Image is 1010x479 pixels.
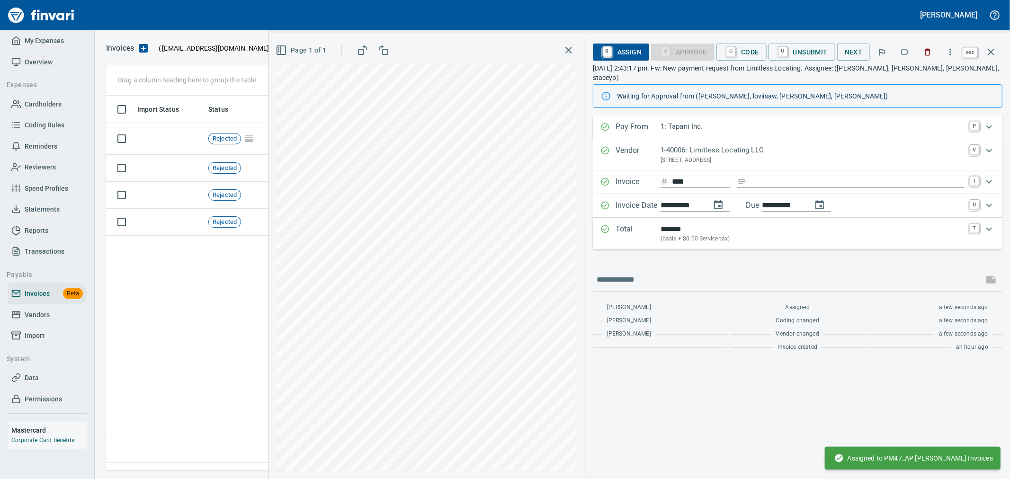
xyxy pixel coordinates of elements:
[776,44,828,60] span: Unsubmit
[776,329,819,339] span: Vendor changed
[25,56,53,68] span: Overview
[939,303,988,312] span: a few seconds ago
[980,268,1002,291] span: This records your message into the invoice and notifies anyone mentioned
[8,325,87,346] a: Import
[3,350,82,368] button: System
[616,121,661,133] p: Pay From
[8,283,87,304] a: InvoicesBeta
[25,246,64,257] span: Transactions
[208,104,228,115] span: Status
[970,176,979,186] a: I
[724,44,759,60] span: Code
[208,104,241,115] span: Status
[956,343,988,352] span: an hour ago
[106,43,134,54] p: Invoices
[274,42,330,59] button: Page 1 of 1
[209,164,241,173] span: Rejected
[63,288,83,299] span: Beta
[616,145,661,165] p: Vendor
[8,115,87,136] a: Coding Rules
[25,204,60,215] span: Statements
[8,367,87,389] a: Data
[837,44,870,61] button: Next
[616,223,661,244] p: Total
[607,303,651,312] span: [PERSON_NAME]
[894,42,915,62] button: Labels
[209,134,241,143] span: Rejected
[940,42,961,62] button: More
[970,145,979,154] a: V
[970,223,979,233] a: T
[161,44,270,53] span: [EMAIL_ADDRESS][DOMAIN_NAME]
[963,47,977,58] a: esc
[651,47,715,55] div: Coding Required
[593,218,1002,249] div: Expand
[7,269,78,281] span: Payable
[25,161,56,173] span: Reviewers
[593,115,1002,139] div: Expand
[593,63,1002,82] p: [DATE] 2:43:17 pm. Fw: New payment request from Limitless Locating. Assignee: ([PERSON_NAME], [PE...
[25,35,64,47] span: My Expenses
[737,177,747,186] svg: Invoice description
[241,134,257,142] span: Pages Split
[921,10,977,20] h5: [PERSON_NAME]
[25,393,62,405] span: Permissions
[7,353,78,365] span: System
[845,46,863,58] span: Next
[616,176,661,188] p: Invoice
[808,194,831,216] button: change due date
[8,199,87,220] a: Statements
[872,42,893,62] button: Flag
[8,220,87,241] a: Reports
[593,194,1002,218] div: Expand
[11,425,87,435] h6: Mastercard
[716,44,767,61] button: CCode
[970,200,979,209] a: D
[939,329,988,339] span: a few seconds ago
[593,139,1002,170] div: Expand
[661,145,964,156] p: 1-40006: Limitless Locating LLC
[778,46,787,57] a: U
[918,8,980,22] button: [PERSON_NAME]
[616,200,661,212] p: Invoice Date
[8,157,87,178] a: Reviewers
[746,200,791,211] p: Due
[8,389,87,410] a: Permissions
[25,330,45,342] span: Import
[8,94,87,115] a: Cardholders
[137,104,191,115] span: Import Status
[600,44,642,60] span: Assign
[8,136,87,157] a: Reminders
[593,170,1002,194] div: Expand
[661,176,668,187] svg: Invoice number
[25,372,39,384] span: Data
[939,316,988,326] span: a few seconds ago
[25,225,48,237] span: Reports
[607,316,651,326] span: [PERSON_NAME]
[786,303,810,312] span: Assigned
[134,43,153,54] button: Upload an Invoice
[603,46,612,57] a: R
[661,156,964,165] p: [STREET_ADDRESS]
[769,44,835,61] button: UUnsubmit
[776,316,819,326] span: Coding changed
[617,88,994,105] div: Waiting for Approval from ([PERSON_NAME], loviisaw, [PERSON_NAME], [PERSON_NAME])
[707,194,730,216] button: change date
[8,178,87,199] a: Spend Profiles
[8,241,87,262] a: Transactions
[3,76,82,94] button: Expenses
[726,46,735,57] a: C
[153,44,273,53] p: ( )
[6,4,77,27] img: Finvari
[3,266,82,284] button: Payable
[137,104,179,115] span: Import Status
[117,75,256,85] p: Drag a column heading here to group the table
[8,30,87,52] a: My Expenses
[25,98,62,110] span: Cardholders
[11,437,74,444] a: Corporate Card Benefits
[593,44,649,61] button: RAssign
[970,121,979,131] a: P
[209,218,241,227] span: Rejected
[25,141,57,152] span: Reminders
